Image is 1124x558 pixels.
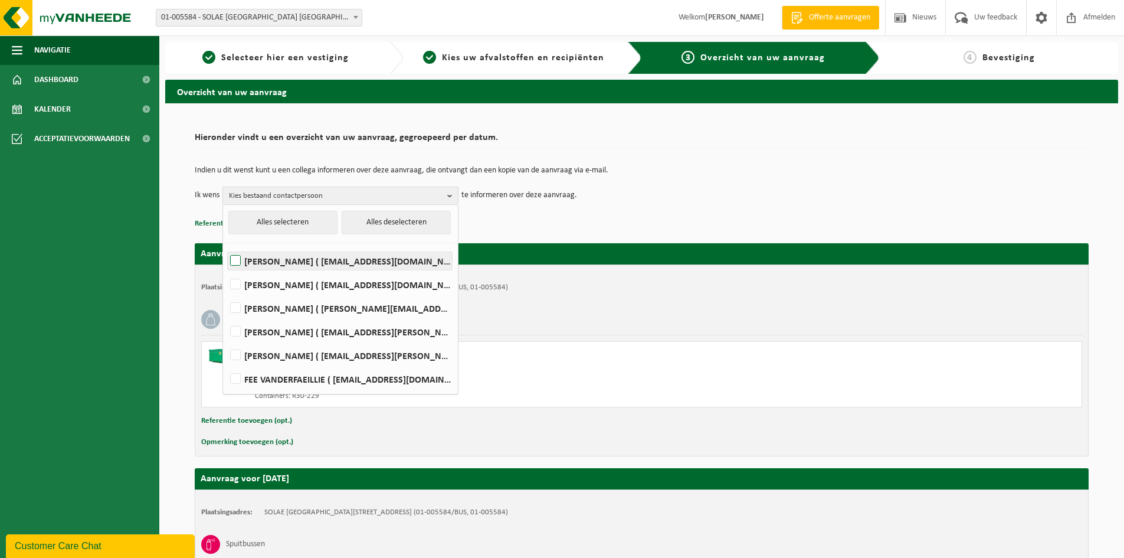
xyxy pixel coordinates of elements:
[195,187,219,204] p: Ik wens
[228,347,452,364] label: [PERSON_NAME] ( [EMAIL_ADDRESS][PERSON_NAME][DOMAIN_NAME] )
[228,252,452,270] label: [PERSON_NAME] ( [EMAIL_ADDRESS][DOMAIN_NAME] )
[156,9,362,26] span: 01-005584 - SOLAE BELGIUM NV - IEPER
[423,51,436,64] span: 2
[681,51,694,64] span: 3
[201,508,253,516] strong: Plaatsingsadres:
[222,187,458,204] button: Kies bestaand contactpersoon
[208,348,243,366] img: HK-XR-30-GN-00.png
[228,299,452,317] label: [PERSON_NAME] ( [PERSON_NAME][EMAIL_ADDRESS][DOMAIN_NAME] )
[409,51,618,65] a: 2Kies uw afvalstoffen en recipiënten
[226,535,265,554] h3: Spuitbussen
[165,80,1118,103] h2: Overzicht van uw aanvraag
[201,283,253,291] strong: Plaatsingsadres:
[461,187,577,204] p: te informeren over deze aanvraag.
[195,133,1089,149] h2: Hieronder vindt u een overzicht van uw aanvraag, gegroepeerd per datum.
[201,413,292,429] button: Referentie toevoegen (opt.)
[201,474,289,484] strong: Aanvraag voor [DATE]
[34,124,130,154] span: Acceptatievoorwaarden
[195,167,1089,175] p: Indien u dit wenst kunt u een collega informeren over deze aanvraag, die ontvangt dan een kopie v...
[34,94,71,124] span: Kalender
[342,211,451,234] button: Alles deselecteren
[221,53,349,63] span: Selecteer hier een vestiging
[982,53,1035,63] span: Bevestiging
[228,276,452,293] label: [PERSON_NAME] ( [EMAIL_ADDRESS][DOMAIN_NAME] )
[806,12,873,24] span: Offerte aanvragen
[442,53,604,63] span: Kies uw afvalstoffen en recipiënten
[228,323,452,341] label: [PERSON_NAME] ( [EMAIL_ADDRESS][PERSON_NAME][DOMAIN_NAME] )
[201,435,293,450] button: Opmerking toevoegen (opt.)
[34,35,71,65] span: Navigatie
[34,65,78,94] span: Dashboard
[156,9,362,27] span: 01-005584 - SOLAE BELGIUM NV - IEPER
[255,391,689,401] div: Containers: R30-229
[264,508,508,517] td: SOLAE [GEOGRAPHIC_DATA][STREET_ADDRESS] (01-005584/BUS, 01-005584)
[201,249,289,259] strong: Aanvraag voor [DATE]
[782,6,879,30] a: Offerte aanvragen
[228,370,452,388] label: FEE VANDERFAEILLIE ( [EMAIL_ADDRESS][DOMAIN_NAME] )
[705,13,764,22] strong: [PERSON_NAME]
[700,53,825,63] span: Overzicht van uw aanvraag
[6,532,197,558] iframe: chat widget
[229,187,443,205] span: Kies bestaand contactpersoon
[228,211,337,234] button: Alles selecteren
[202,51,215,64] span: 1
[255,382,689,391] div: Aantal: 1
[255,367,689,376] div: Ophalen en plaatsen lege container
[195,216,286,231] button: Referentie toevoegen (opt.)
[171,51,380,65] a: 1Selecteer hier een vestiging
[964,51,976,64] span: 4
